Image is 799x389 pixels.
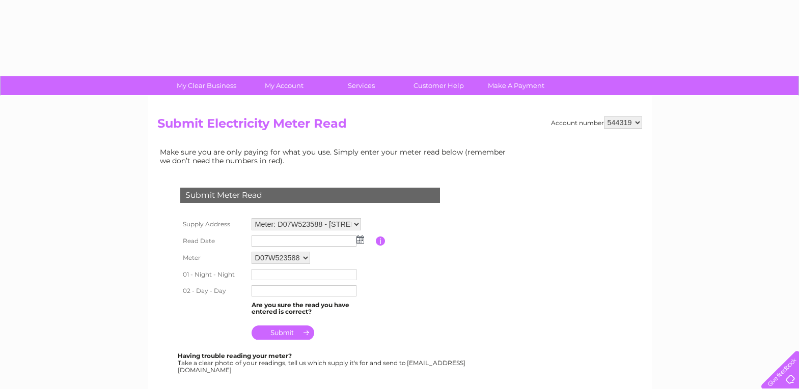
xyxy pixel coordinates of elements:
[178,249,249,266] th: Meter
[157,145,514,167] td: Make sure you are only paying for what you use. Simply enter your meter read below (remember we d...
[551,116,642,129] div: Account number
[178,352,467,373] div: Take a clear photo of your readings, tell us which supply it's for and send to [EMAIL_ADDRESS][DO...
[178,266,249,283] th: 01 - Night - Night
[178,283,249,299] th: 02 - Day - Day
[157,116,642,136] h2: Submit Electricity Meter Read
[319,76,403,95] a: Services
[180,188,440,203] div: Submit Meter Read
[356,235,364,244] img: ...
[178,233,249,249] th: Read Date
[242,76,326,95] a: My Account
[178,352,292,360] b: Having trouble reading your meter?
[397,76,481,95] a: Customer Help
[252,325,314,340] input: Submit
[474,76,558,95] a: Make A Payment
[249,299,376,318] td: Are you sure the read you have entered is correct?
[376,236,385,246] input: Information
[164,76,249,95] a: My Clear Business
[178,216,249,233] th: Supply Address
